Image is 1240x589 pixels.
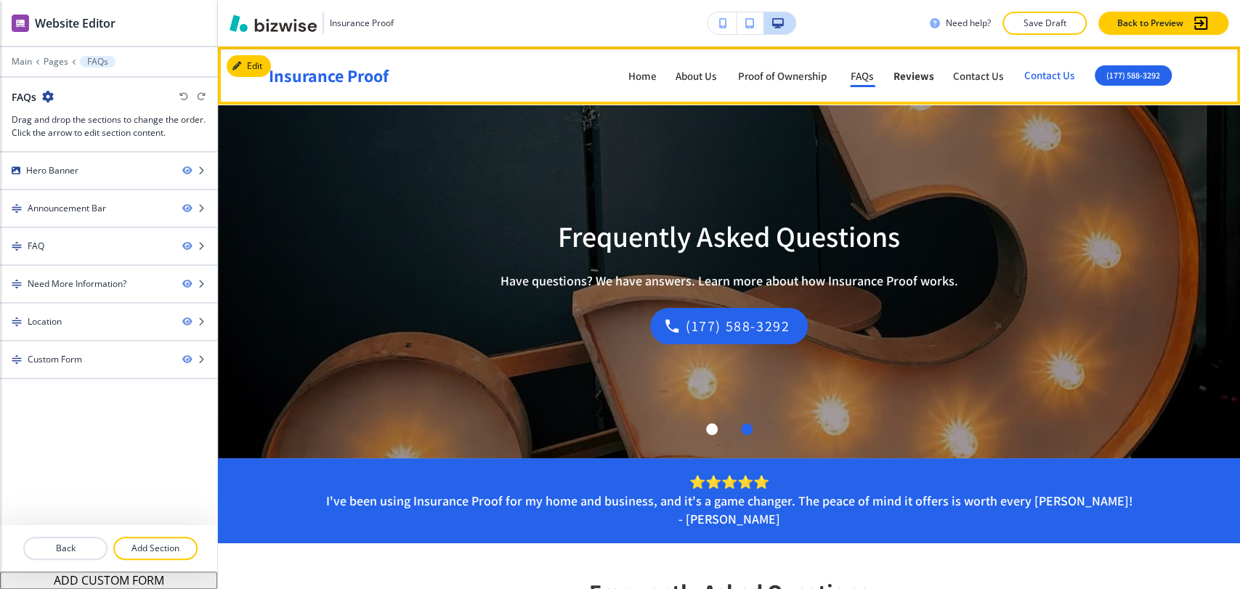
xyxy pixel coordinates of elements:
a: (177) 588-3292 [1095,65,1172,86]
img: Drag [12,203,22,214]
img: Drag [12,354,22,365]
p: FAQs [851,70,875,81]
img: Bizwise Logo [230,15,317,32]
p: About Us [676,70,719,81]
div: Hero Banner [26,164,78,177]
p: Contact Us [1024,67,1077,85]
button: Main [12,57,32,67]
button: FAQs [80,56,116,68]
button: Add Section [113,537,198,560]
p: Proof of Ownership [738,70,832,81]
h3: Insurance Proof [330,17,394,30]
p: Home [628,70,657,81]
h1: Frequently Asked Questions [558,219,900,255]
p: Save Draft [1021,17,1068,30]
button: Edit [227,55,271,77]
p: Contact Us [953,70,1006,81]
p: Add Section [115,542,196,555]
p: (177) 588-3292 [686,314,790,338]
h3: Drag and drop the sections to change the order. Click the arrow to edit section content. [12,113,206,139]
h2: Website Editor [35,15,116,32]
h3: ⭐⭐⭐⭐⭐ I've been using Insurance Proof for my home and business, and it's a game changer. The peac... [326,473,1132,529]
div: Need More Information? [28,277,126,291]
p: Reviews [893,70,934,81]
img: Drag [12,317,22,327]
h2: FAQs [12,89,36,105]
div: FAQ [28,240,44,253]
span: Insurance Proof [269,65,389,86]
p: Back to Preview [1117,17,1183,30]
div: Navigates to hero photo 1 [694,412,729,447]
button: Back to Preview [1098,12,1228,35]
div: Custom Form [28,353,82,366]
div: Announcement Bar [28,202,106,215]
button: Back [23,537,108,560]
div: Location [28,315,62,328]
div: Navigates to hero photo 2 [729,412,764,447]
button: Insurance Proof [230,12,394,34]
img: editor icon [12,15,29,32]
button: Save Draft [1002,12,1087,35]
p: FAQs [87,57,108,67]
img: Drag [12,279,22,289]
h3: Have questions? We have answers. Learn more about how Insurance Proof works. [500,272,957,291]
h3: Need help? [946,17,991,30]
a: (177) 588-3292 [650,308,808,344]
p: Back [25,542,106,555]
button: Pages [44,57,68,67]
img: Drag [12,241,22,251]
